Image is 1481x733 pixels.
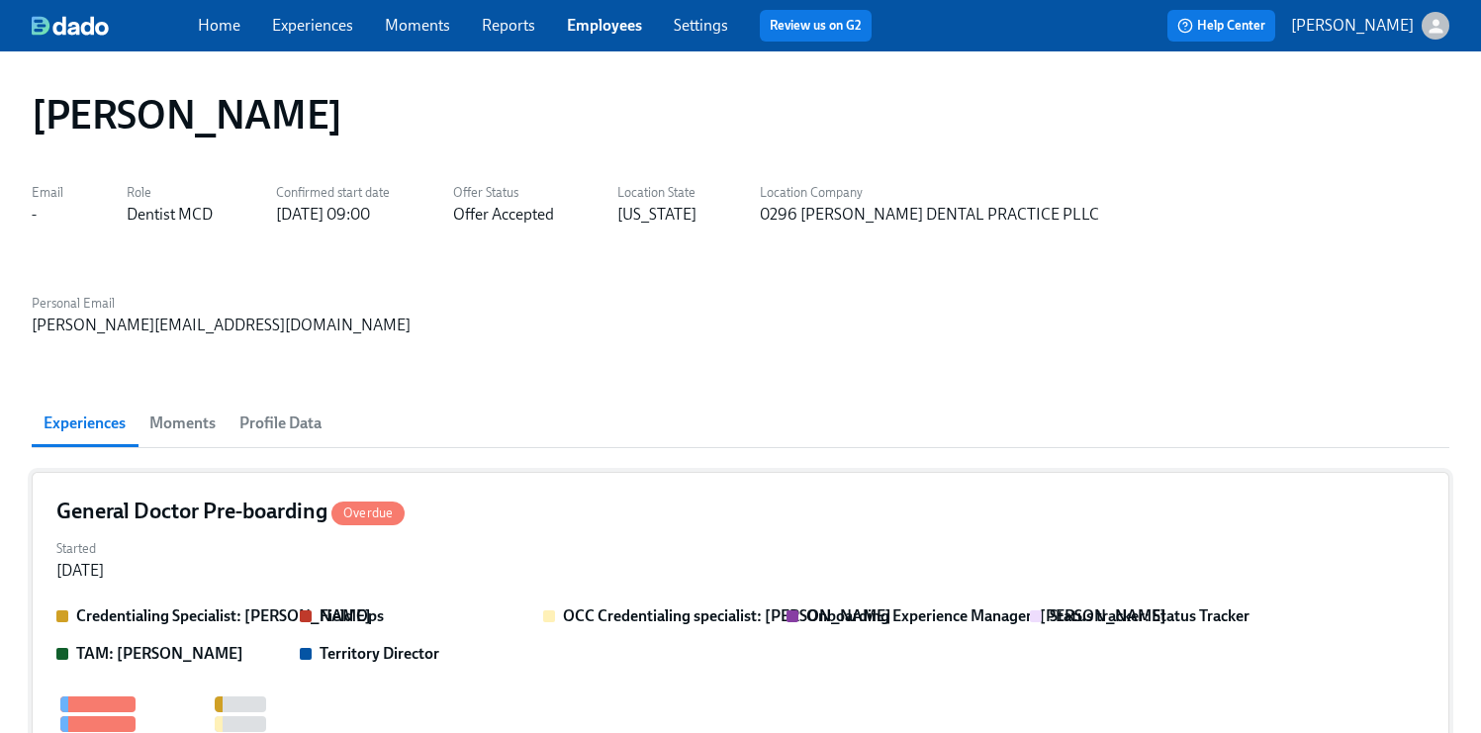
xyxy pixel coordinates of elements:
label: Personal Email [32,293,411,315]
span: Experiences [44,410,126,437]
label: Location State [617,182,696,204]
a: Employees [567,16,642,35]
label: Role [127,182,213,204]
span: Help Center [1177,16,1265,36]
a: dado [32,16,198,36]
div: [US_STATE] [617,204,696,226]
div: [DATE] [56,560,104,582]
label: Offer Status [453,182,554,204]
h1: [PERSON_NAME] [32,91,342,138]
strong: OCC Credentialing specialist: [PERSON_NAME] [563,606,891,625]
strong: Credentialing Specialist: [PERSON_NAME] [76,606,371,625]
div: 0296 [PERSON_NAME] DENTAL PRACTICE PLLC [760,204,1099,226]
label: Started [56,538,104,560]
a: Moments [385,16,450,35]
div: [DATE] 09:00 [276,204,370,226]
strong: Status tracker: Status Tracker [1050,606,1250,625]
strong: TAM: [PERSON_NAME] [76,644,243,663]
p: [PERSON_NAME] [1291,15,1414,37]
label: Confirmed start date [276,182,390,204]
strong: Territory Director [320,644,439,663]
a: Experiences [272,16,353,35]
h4: General Doctor Pre-boarding [56,497,405,526]
img: dado [32,16,109,36]
label: Location Company [760,182,1099,204]
span: Overdue [331,505,405,520]
span: Profile Data [239,410,322,437]
div: Dentist MCD [127,204,213,226]
div: [PERSON_NAME][EMAIL_ADDRESS][DOMAIN_NAME] [32,315,411,336]
label: Email [32,182,63,204]
button: Review us on G2 [760,10,872,42]
a: Settings [674,16,728,35]
button: [PERSON_NAME] [1291,12,1449,40]
strong: Onboarding Experience Manager: [PERSON_NAME] [806,606,1166,625]
a: Reports [482,16,535,35]
strong: Field Ops [320,606,384,625]
div: Offer Accepted [453,204,554,226]
button: Help Center [1167,10,1275,42]
a: Review us on G2 [770,16,862,36]
span: Moments [149,410,216,437]
div: - [32,204,37,226]
a: Home [198,16,240,35]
